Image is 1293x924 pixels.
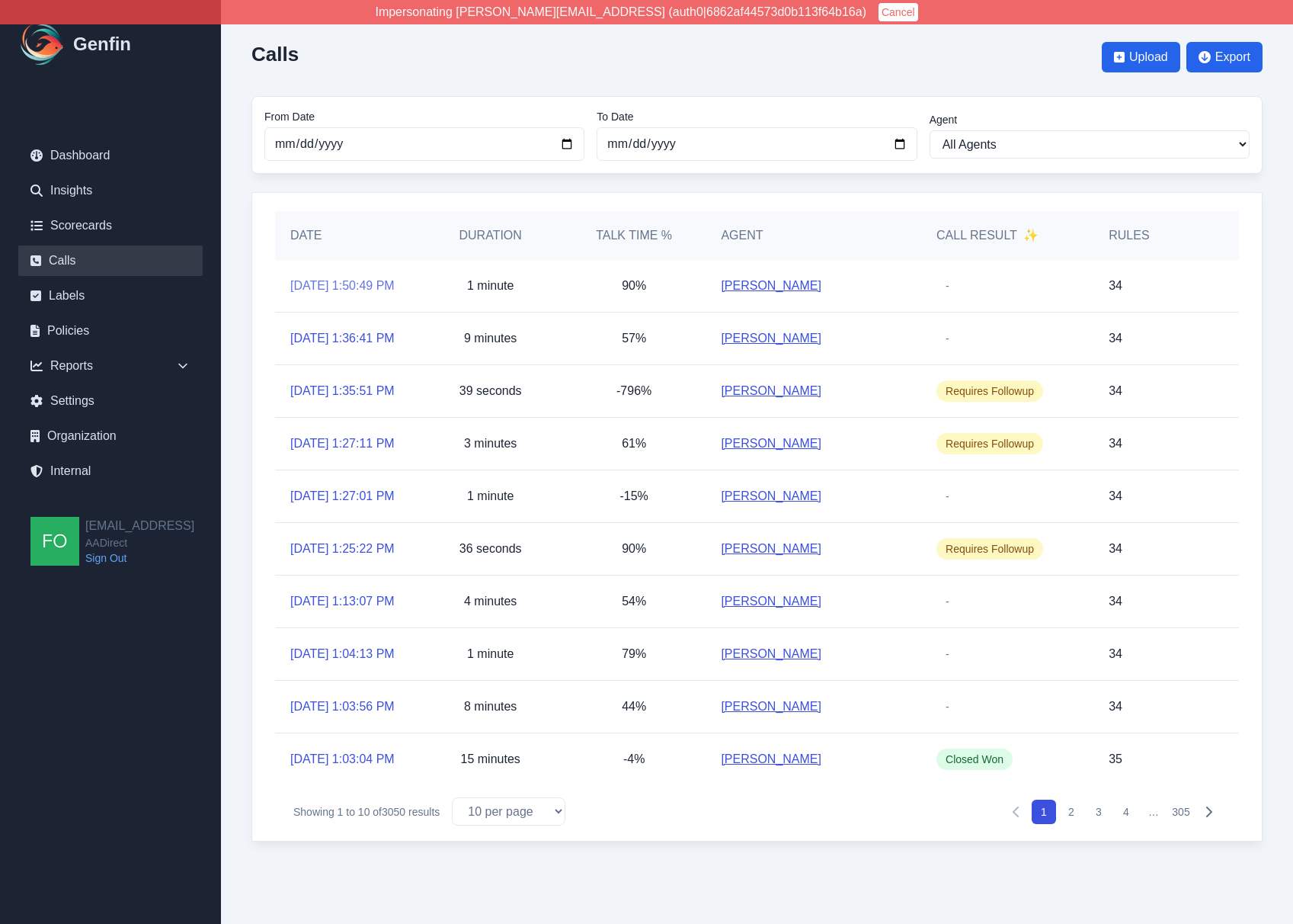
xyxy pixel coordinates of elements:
[1169,800,1193,824] button: 305
[18,386,203,416] a: Settings
[1032,800,1056,824] button: 1
[1109,382,1122,400] p: 34
[936,591,959,612] span: -
[1186,42,1263,72] button: Export
[467,487,514,505] p: 1 minute
[18,351,203,381] div: Reports
[459,540,522,558] p: 36 seconds
[1102,42,1180,72] button: Upload
[930,112,1250,127] label: Agent
[290,645,395,663] a: [DATE] 1:04:13 PM
[290,435,395,453] a: [DATE] 1:27:11 PM
[1109,592,1122,611] p: 34
[358,806,370,818] span: 10
[1109,329,1122,348] p: 34
[1129,48,1168,66] span: Upload
[1109,277,1122,295] p: 34
[578,226,690,245] h5: Talk Time %
[936,433,1043,454] span: Requires Followup
[18,210,203,241] a: Scorecards
[1215,48,1250,66] span: Export
[936,749,1013,770] span: Closed Won
[721,698,821,716] a: [PERSON_NAME]
[622,435,646,453] p: 61%
[434,226,546,245] h5: Duration
[290,329,395,348] a: [DATE] 1:36:41 PM
[616,382,651,400] p: -796%
[290,487,395,505] a: [DATE] 1:27:01 PM
[1109,226,1149,245] h5: Rules
[461,750,520,768] p: 15 minutes
[721,435,821,453] a: [PERSON_NAME]
[85,535,194,550] span: AADirect
[1141,800,1166,824] span: …
[73,32,131,56] h1: Genfin
[622,540,646,558] p: 90%
[464,592,517,611] p: 4 minutes
[464,329,517,348] p: 9 minutes
[936,380,1043,402] span: Requires Followup
[18,175,203,206] a: Insights
[936,643,959,665] span: -
[721,382,821,400] a: [PERSON_NAME]
[467,277,514,295] p: 1 minute
[464,435,517,453] p: 3 minutes
[18,456,203,486] a: Internal
[721,750,821,768] a: [PERSON_NAME]
[936,226,1039,245] h5: Call Result
[30,517,79,566] img: founders@genfin.ai
[85,517,194,535] h2: [EMAIL_ADDRESS]
[1023,226,1039,245] span: ✨
[290,592,395,611] a: [DATE] 1:13:07 PM
[936,486,959,507] span: -
[1109,435,1122,453] p: 34
[721,592,821,611] a: [PERSON_NAME]
[936,538,1043,560] span: Requires Followup
[290,540,395,558] a: [DATE] 1:25:22 PM
[721,226,763,245] h5: Agent
[622,698,646,716] p: 44%
[721,487,821,505] a: [PERSON_NAME]
[622,329,646,348] p: 57%
[1109,750,1122,768] p: 35
[1109,487,1122,505] p: 34
[721,329,821,348] a: [PERSON_NAME]
[622,645,646,663] p: 79%
[1087,800,1111,824] button: 3
[622,592,646,611] p: 54%
[936,696,959,717] span: -
[18,245,203,276] a: Calls
[623,750,645,768] p: -4%
[936,275,959,297] span: -
[721,277,821,295] a: [PERSON_NAME]
[85,550,194,566] a: Sign Out
[459,382,522,400] p: 39 seconds
[290,698,395,716] a: [DATE] 1:03:56 PM
[1004,800,1221,824] nav: Pagination
[464,698,517,716] p: 8 minutes
[597,109,917,124] label: To Date
[18,140,203,171] a: Dashboard
[1109,540,1122,558] p: 34
[382,806,405,818] span: 3050
[338,806,344,818] span: 1
[721,540,821,558] a: [PERSON_NAME]
[290,226,403,245] h5: Date
[18,281,203,311] a: Labels
[936,328,959,349] span: -
[622,277,646,295] p: 90%
[290,382,395,400] a: [DATE] 1:35:51 PM
[293,804,440,820] p: Showing to of results
[18,421,203,451] a: Organization
[721,645,821,663] a: [PERSON_NAME]
[290,750,395,768] a: [DATE] 1:03:04 PM
[1109,645,1122,663] p: 34
[467,645,514,663] p: 1 minute
[251,43,299,66] h2: Calls
[290,277,395,295] a: [DATE] 1:50:49 PM
[264,109,584,124] label: From Date
[1109,698,1122,716] p: 34
[1114,800,1138,824] button: 4
[18,20,67,69] img: Logo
